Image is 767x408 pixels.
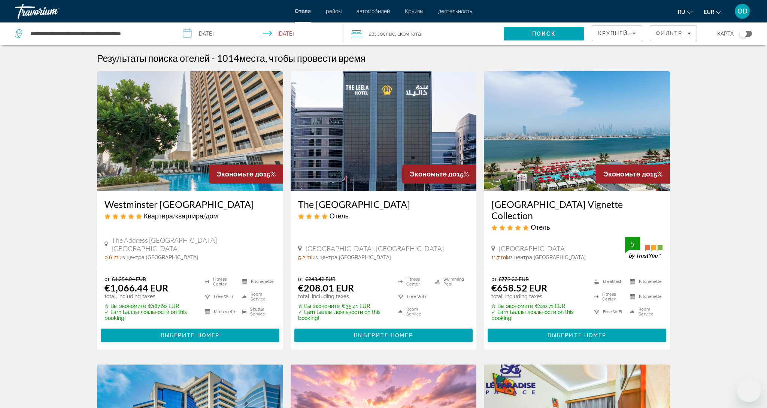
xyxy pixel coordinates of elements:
[733,3,752,19] button: User Menu
[491,303,585,309] p: €120.71 EUR
[626,306,662,317] li: Room Service
[488,329,666,342] button: Выберите номер
[488,330,666,339] a: Выберите номер
[97,52,210,64] h1: Результаты поиска отелей
[306,244,444,253] span: [GEOGRAPHIC_DATA], [GEOGRAPHIC_DATA]
[491,223,663,231] div: 5 star Hotel
[737,7,748,15] span: OD
[532,31,556,37] span: Поиск
[491,303,533,309] span: ✮ Вы экономите
[326,8,342,14] a: рейсы
[238,291,275,302] li: Room Service
[104,303,195,309] p: €187.60 EUR
[291,71,477,191] img: The Leela Hotel Deira
[491,282,547,293] ins: €658.52 EUR
[369,28,395,39] span: 2
[144,212,218,220] span: Квартира/квартира/дом
[484,71,670,191] img: Th8 Palm Dubai Beach Resort Vignette Collection
[312,254,391,260] span: из центра [GEOGRAPHIC_DATA]
[175,22,343,45] button: Select check in and out date
[504,27,584,40] button: Search
[298,254,312,260] span: 5.2 mi
[491,199,663,221] a: [GEOGRAPHIC_DATA] Vignette Collection
[548,332,606,338] span: Выберите номер
[394,306,432,317] li: Room Service
[97,71,283,191] img: Westminster Dubai Mall
[491,309,585,321] p: ✓ Earn Баллы лояльности on this booking!
[590,306,626,317] li: Free WiFi
[104,199,276,210] a: Westminster [GEOGRAPHIC_DATA]
[104,303,146,309] span: ✮ Вы экономите
[598,30,689,36] span: Крупнейшие сбережения
[330,212,349,220] span: Отель
[357,8,390,14] a: автомобилей
[410,170,457,178] span: Экономьте до
[101,329,279,342] button: Выберите номер
[372,31,395,37] span: Взрослые
[295,8,311,14] a: Отели
[603,170,650,178] span: Экономьте до
[101,330,279,339] a: Выберите номер
[717,28,734,39] span: карта
[704,6,721,17] button: Change currency
[626,291,662,302] li: Kitchenette
[238,306,275,317] li: Shuttle Service
[294,330,473,339] a: Выберите номер
[104,282,168,293] ins: €1,066.44 EUR
[298,282,354,293] ins: €208.01 EUR
[625,237,663,259] img: TrustYou guest rating badge
[104,309,195,321] p: ✓ Earn Баллы лояльности on this booking!
[298,293,389,299] p: total, including taxes
[239,52,366,64] span: места, чтобы провести время
[402,164,476,184] div: 15%
[491,293,585,299] p: total, including taxes
[298,199,469,210] a: The [GEOGRAPHIC_DATA]
[238,276,275,287] li: Kitchenette
[400,31,421,37] span: Комната
[438,8,472,14] a: деятельность
[298,303,389,309] p: €35.41 EUR
[343,22,504,45] button: Travelers: 2 adults, 0 children
[298,212,469,220] div: 4 star Hotel
[104,293,195,299] p: total, including taxes
[531,223,550,231] span: Отель
[590,276,626,287] li: Breakfast
[161,332,219,338] span: Выберите номер
[104,254,119,260] span: 0.6 mi
[507,254,586,260] span: из центра [GEOGRAPHIC_DATA]
[104,276,110,282] span: от
[678,9,685,15] span: ru
[201,291,238,302] li: Free WiFi
[405,8,423,14] a: Круизы
[30,28,164,39] input: Search hotel destination
[626,276,662,287] li: Kitchenette
[209,164,283,184] div: 15%
[656,30,683,36] span: Фильтр
[298,309,389,321] p: ✓ Earn Баллы лояльности on this booking!
[394,291,432,302] li: Free WiFi
[298,303,340,309] span: ✮ Вы экономите
[112,276,146,282] del: €1,254.04 EUR
[294,329,473,342] button: Выберите номер
[112,236,275,253] span: The Address [GEOGRAPHIC_DATA] [GEOGRAPHIC_DATA]
[650,25,697,41] button: Filters
[491,254,507,260] span: 11.7 mi
[217,52,366,64] h2: 1014
[498,276,529,282] del: €779.23 EUR
[15,1,90,21] a: Travorium
[201,276,238,287] li: Fitness Center
[734,30,752,37] button: Toggle map
[737,378,761,402] iframe: Schaltfläche zum Öffnen des Messaging-Fensters
[395,28,421,39] span: , 1
[704,9,714,15] span: EUR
